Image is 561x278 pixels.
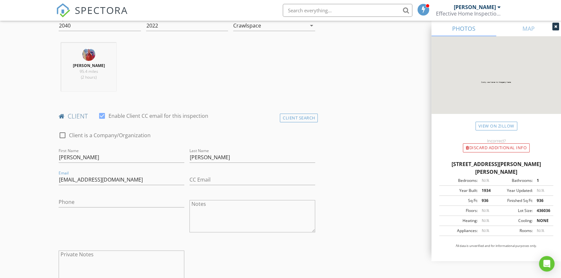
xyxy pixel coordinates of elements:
div: Effective Home Inspections of Tennessee LLC [436,10,501,17]
input: Search everything... [283,4,412,17]
div: [PERSON_NAME] [454,4,496,10]
div: Appliances: [441,228,478,234]
div: Cooling: [496,218,533,224]
div: 1 [533,178,551,183]
div: Floors: [441,208,478,214]
div: Client Search [280,114,318,122]
a: SPECTORA [56,9,128,22]
div: Heating: [441,218,478,224]
div: Open Intercom Messenger [539,256,555,272]
div: Year Updated: [496,188,533,194]
span: (2 hours) [81,74,97,80]
div: Lot Size: [496,208,533,214]
span: SPECTORA [75,3,128,17]
span: N/A [537,188,544,193]
span: N/A [482,208,489,213]
div: NONE [533,218,551,224]
div: 436036 [533,208,551,214]
a: View on Zillow [475,122,517,130]
div: Bedrooms: [441,178,478,183]
div: Incorrect? [431,138,561,143]
div: 1934 [478,188,496,194]
span: 95.4 miles [80,69,98,74]
span: N/A [537,228,544,233]
div: Discard Additional info [463,143,530,152]
a: PHOTOS [431,21,496,36]
i: arrow_drop_down [307,22,315,29]
div: Finished Sq Ft: [496,198,533,204]
a: MAP [496,21,561,36]
div: Sq Ft: [441,198,478,204]
strong: [PERSON_NAME] [73,63,105,68]
img: keep2.jpg [82,48,95,61]
span: N/A [482,178,489,183]
div: Crawlspace [233,23,261,28]
span: N/A [482,228,489,233]
label: Client is a Company/Organization [69,132,151,139]
p: All data is unverified and for informational purposes only. [439,244,553,248]
div: [STREET_ADDRESS][PERSON_NAME][PERSON_NAME] [439,160,553,176]
h4: client [59,112,315,120]
span: N/A [482,218,489,223]
div: Rooms: [496,228,533,234]
div: 936 [533,198,551,204]
label: Enable Client CC email for this inspection [109,113,208,119]
div: Year Built: [441,188,478,194]
img: The Best Home Inspection Software - Spectora [56,3,70,17]
div: 936 [478,198,496,204]
div: Bathrooms: [496,178,533,183]
img: streetview [431,36,561,129]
